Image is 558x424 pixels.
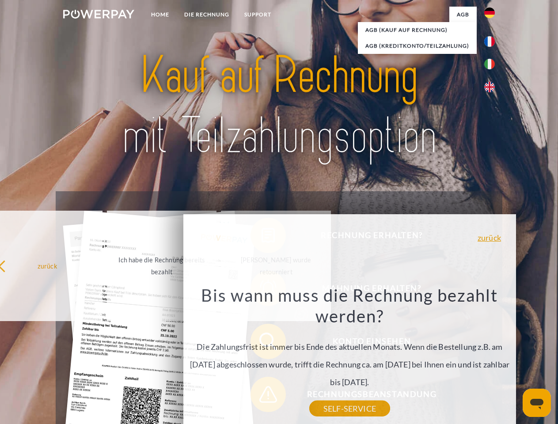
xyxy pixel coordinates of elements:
div: Die Zahlungsfrist ist immer bis Ende des aktuellen Monats. Wenn die Bestellung z.B. am [DATE] abg... [189,284,511,409]
img: logo-powerpay-white.svg [63,10,134,19]
img: fr [484,36,495,47]
img: de [484,8,495,18]
img: en [484,82,495,92]
img: it [484,59,495,69]
a: AGB (Kreditkonto/Teilzahlung) [358,38,477,54]
a: SUPPORT [237,7,279,23]
a: SELF-SERVICE [309,401,390,416]
h3: Bis wann muss die Rechnung bezahlt werden? [189,284,511,327]
a: AGB (Kauf auf Rechnung) [358,22,477,38]
a: Home [144,7,177,23]
a: agb [449,7,477,23]
img: title-powerpay_de.svg [84,42,474,169]
iframe: Schaltfläche zum Öffnen des Messaging-Fensters [523,389,551,417]
div: Ich habe die Rechnung bereits bezahlt [112,254,212,278]
a: zurück [478,234,501,242]
a: DIE RECHNUNG [177,7,237,23]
